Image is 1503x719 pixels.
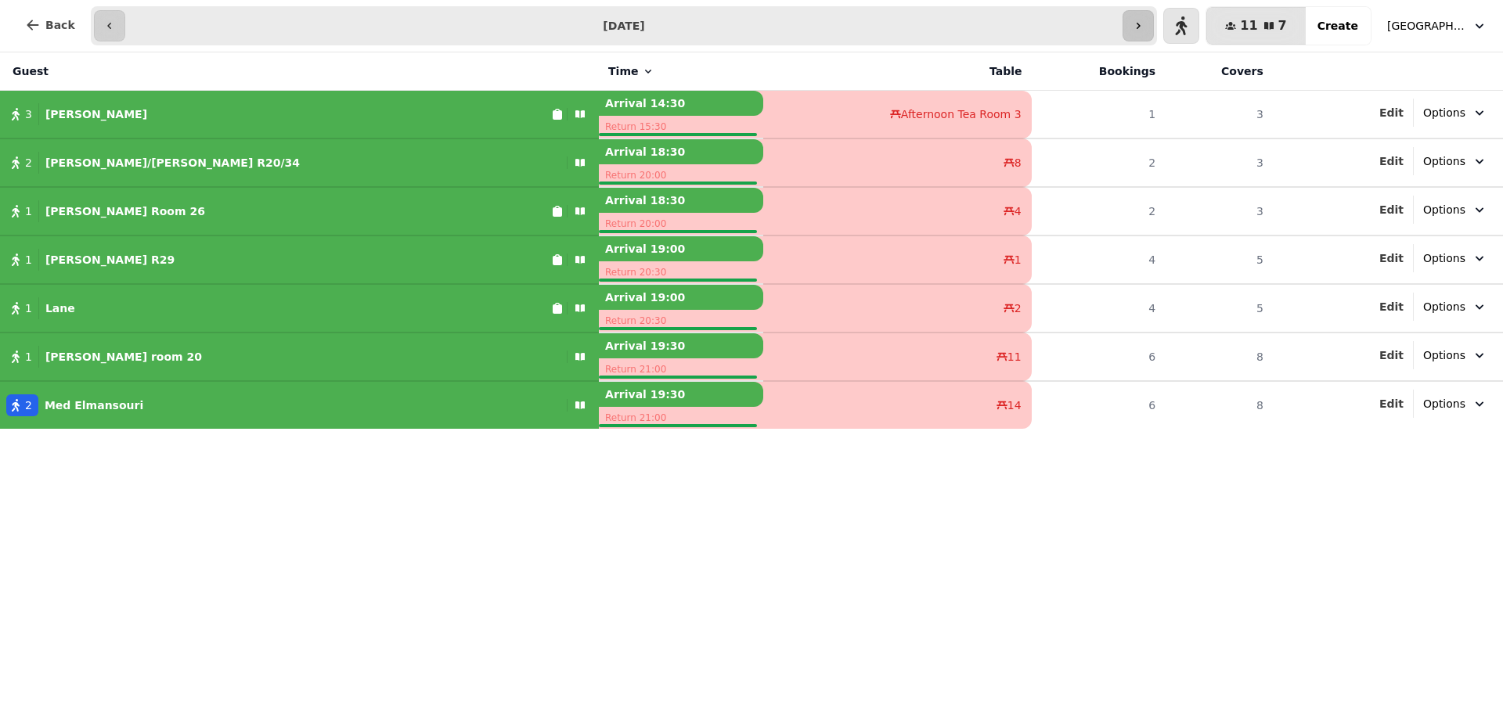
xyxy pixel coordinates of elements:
p: [PERSON_NAME]/[PERSON_NAME] R20/34 [45,155,300,171]
button: Edit [1379,347,1404,363]
span: Options [1423,396,1465,412]
p: [PERSON_NAME] Room 26 [45,203,205,219]
p: Return 15:30 [599,116,762,138]
p: Return 21:00 [599,407,762,429]
p: Med Elmansouri [45,397,143,413]
button: Options [1414,244,1497,272]
button: Options [1414,390,1497,418]
button: Options [1414,99,1497,127]
span: Edit [1379,204,1404,215]
span: 2 [25,397,32,413]
p: Arrival 14:30 [599,91,762,116]
td: 3 [1165,138,1273,187]
p: [PERSON_NAME] R29 [45,252,175,268]
td: 6 [1032,381,1166,429]
button: Edit [1379,105,1404,120]
button: Time [608,63,654,79]
th: Covers [1165,52,1273,91]
td: 8 [1165,381,1273,429]
p: Arrival 19:30 [599,333,762,358]
span: 1 [1015,252,1022,268]
span: Options [1423,153,1465,169]
span: Edit [1379,253,1404,264]
p: Return 20:00 [599,164,762,186]
button: 117 [1206,7,1305,45]
p: Arrival 19:00 [599,285,762,310]
span: 1 [25,203,32,219]
span: [GEOGRAPHIC_DATA], [GEOGRAPHIC_DATA] [1387,18,1465,34]
button: Options [1414,147,1497,175]
span: 1 [25,252,32,268]
span: 14 [1007,397,1022,413]
span: 4 [1015,203,1022,219]
span: Edit [1379,107,1404,118]
span: Back [45,20,75,31]
span: Edit [1379,350,1404,361]
button: Back [13,6,88,44]
span: Options [1423,105,1465,120]
span: 8 [1015,155,1022,171]
td: 3 [1165,91,1273,139]
span: Create [1317,20,1358,31]
p: Arrival 18:30 [599,139,762,164]
span: 11 [1007,349,1022,365]
p: Lane [45,300,75,316]
span: Options [1423,299,1465,315]
span: 1 [25,300,32,316]
span: Time [608,63,638,79]
span: 2 [25,155,32,171]
span: Options [1423,202,1465,217]
th: Bookings [1032,52,1166,91]
td: 4 [1032,284,1166,333]
button: Edit [1379,299,1404,315]
span: Afternoon Tea Room 3 [901,106,1022,122]
button: Edit [1379,153,1404,169]
td: 6 [1032,333,1166,381]
p: Return 20:30 [599,310,762,332]
span: Edit [1379,156,1404,167]
button: Edit [1379,396,1404,412]
span: Options [1423,250,1465,266]
button: Create [1305,7,1371,45]
th: Table [763,52,1032,91]
button: Options [1414,196,1497,224]
td: 3 [1165,187,1273,235]
button: Edit [1379,202,1404,217]
p: Arrival 18:30 [599,188,762,213]
span: 2 [1015,300,1022,316]
p: [PERSON_NAME] [45,106,147,122]
button: [GEOGRAPHIC_DATA], [GEOGRAPHIC_DATA] [1378,12,1497,40]
td: 8 [1165,333,1273,381]
p: Return 21:00 [599,358,762,380]
span: 11 [1240,20,1257,32]
span: 1 [25,349,32,365]
td: 1 [1032,91,1166,139]
td: 5 [1165,235,1273,284]
td: 2 [1032,138,1166,187]
p: Return 20:30 [599,261,762,283]
p: [PERSON_NAME] room 20 [45,349,202,365]
span: 7 [1278,20,1287,32]
span: Edit [1379,301,1404,312]
span: Options [1423,347,1465,363]
button: Options [1414,293,1497,321]
p: Arrival 19:30 [599,382,762,407]
td: 4 [1032,235,1166,284]
td: 5 [1165,284,1273,333]
button: Edit [1379,250,1404,266]
button: Options [1414,341,1497,369]
td: 2 [1032,187,1166,235]
p: Return 20:00 [599,213,762,235]
span: Edit [1379,398,1404,409]
span: 3 [25,106,32,122]
p: Arrival 19:00 [599,236,762,261]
